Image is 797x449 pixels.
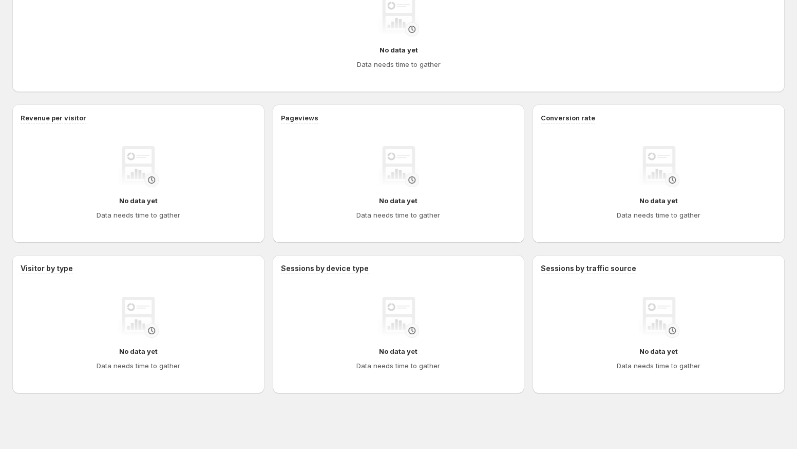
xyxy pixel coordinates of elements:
[378,297,419,338] img: No data yet
[638,297,679,338] img: No data yet
[379,45,418,55] h4: No data yet
[118,146,159,187] img: No data yet
[638,146,679,187] img: No data yet
[356,210,440,220] h4: Data needs time to gather
[617,210,700,220] h4: Data needs time to gather
[21,113,86,123] h3: Revenue per visitor
[356,361,440,371] h4: Data needs time to gather
[379,346,418,356] h4: No data yet
[617,361,700,371] h4: Data needs time to gather
[97,210,180,220] h4: Data needs time to gather
[639,195,678,206] h4: No data yet
[379,195,418,206] h4: No data yet
[97,361,180,371] h4: Data needs time to gather
[541,263,636,274] h3: Sessions by traffic source
[119,346,158,356] h4: No data yet
[541,113,595,123] h3: Conversion rate
[281,263,369,274] h3: Sessions by device type
[378,146,419,187] img: No data yet
[119,195,158,206] h4: No data yet
[357,59,441,69] h4: Data needs time to gather
[21,263,73,274] h3: Visitor by type
[281,113,318,123] h3: Pageviews
[118,297,159,338] img: No data yet
[639,346,678,356] h4: No data yet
